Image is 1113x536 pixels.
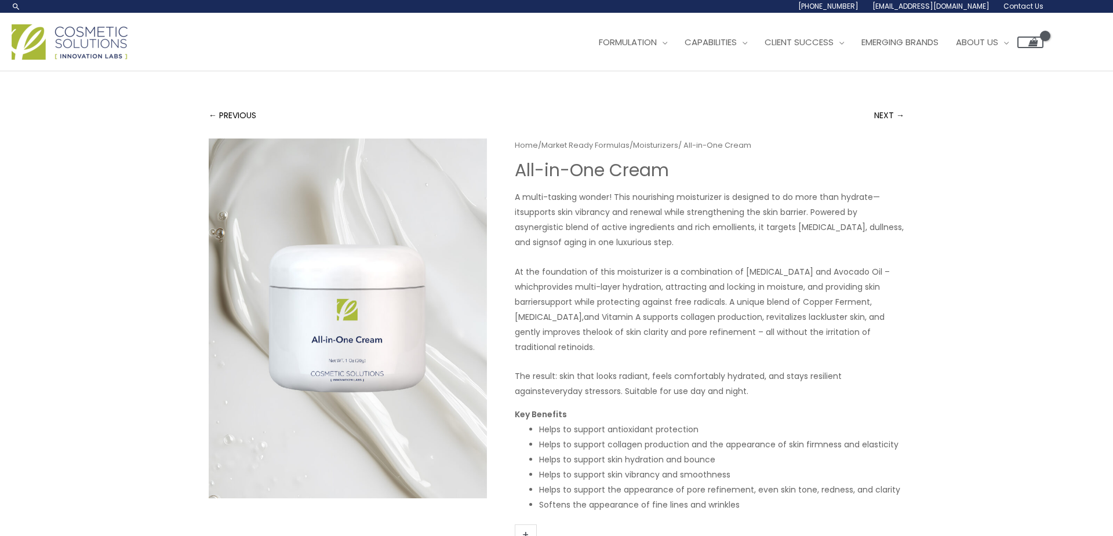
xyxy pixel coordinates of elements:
[1003,1,1043,11] span: Contact Us
[515,311,885,338] span: and Vitamin A supports collagen production, revitalizes lackluster skin, and gently improves the
[853,25,947,60] a: Emerging Brands
[541,140,630,151] a: Market Ready Formulas
[539,467,904,482] li: Helps to support skin vibrancy and smoothness
[539,482,904,497] li: Helps to support the appearance of pore refinement, even skin tone, redness, and clarity
[515,266,890,293] span: At the foundation of this moisturizer is a combination of [MEDICAL_DATA] and Avocado Oil – which
[685,36,737,48] span: Capabilities
[515,296,872,323] span: support while protecting against free radicals. A unique blend of Copper Ferment, [MEDICAL_DATA],
[676,25,756,60] a: Capabilities
[545,385,748,397] span: everyday stressors. Suitable for use day and night.
[515,370,842,397] span: The result: skin that looks radiant, feels comfortably hydrated, and stays resilient against
[756,25,853,60] a: Client Success
[209,138,487,498] img: All In One Cream
[515,140,538,151] a: Home
[798,1,859,11] span: [PHONE_NUMBER]
[599,36,657,48] span: Formulation
[539,437,904,452] li: Helps to support collagen production and the appearance of skin firmness and elasticity
[553,236,674,248] span: of aging in one luxurious step.
[515,191,880,218] span: A multi-tasking wonder! This nourishing moisturizer is designed to do more than hydrate—it
[209,104,256,127] a: ← PREVIOUS
[590,25,676,60] a: Formulation
[861,36,939,48] span: Emerging Brands
[515,206,857,233] span: supports skin vibrancy and renewal while strengthening the skin barrier. Powered by a
[515,189,904,250] p: ​
[515,409,567,420] strong: Key Benefits
[539,497,904,512] li: Softens the appearance of fine lines and wrinkles
[515,138,904,152] nav: Breadcrumb
[515,281,880,308] span: provides multi-layer hydration, attracting and locking in moisture, and providing skin barrier
[515,264,904,355] p: ​
[581,25,1043,60] nav: Site Navigation
[633,140,678,151] a: Moisturizers
[12,24,128,60] img: Cosmetic Solutions Logo
[539,422,904,437] li: Helps to support antioxidant protection
[515,160,904,181] h1: All-in-One ​Cream
[956,36,998,48] span: About Us
[539,452,904,467] li: Helps to support skin hydration and bounce
[765,36,834,48] span: Client Success
[12,2,21,11] a: Search icon link
[947,25,1017,60] a: About Us
[515,221,904,248] span: synergistic blend of active ingredients and rich emollients, it targets [MEDICAL_DATA], dullness,...
[1017,37,1043,48] a: View Shopping Cart, empty
[874,104,904,127] a: NEXT →
[515,326,871,353] span: look of skin clarity and pore refinement – all without the irritation of traditional retinoids.
[872,1,990,11] span: [EMAIL_ADDRESS][DOMAIN_NAME]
